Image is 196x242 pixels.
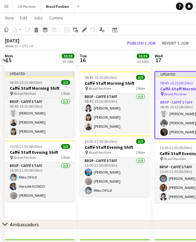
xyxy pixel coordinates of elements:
[5,37,47,44] div: [DATE]
[137,54,149,58] span: 35/35
[164,156,186,161] span: Brasil Pavilion
[137,59,149,64] div: 12 Jobs
[61,155,70,160] span: 1 Role
[85,75,117,80] span: 08:45-15:15 (6h30m)
[159,40,191,46] button: Revert 1 job
[62,59,74,64] div: 10 Jobs
[80,71,150,133] app-job-card: 08:45-15:15 (6h30m)3/3Caffé Staff Morning Shift Brasil Pavilion1 RoleBRSP - Caffé Staff3/308:45-1...
[4,44,19,48] span: Week 37
[160,145,192,150] span: 15:00-21:30 (6h30m)
[61,91,70,96] span: 1 Role
[5,71,75,138] app-job-card: Updated08:45-15:15 (6h30m)3/3Caffé Staff Morning Shift Brasil Pavilion1 RoleBRSP - Caffé Staff3/3...
[79,56,87,64] span: 16
[5,15,14,21] span: View
[80,53,87,59] span: Tue
[5,71,75,76] div: Updated
[136,86,145,91] span: 1 Role
[3,14,16,22] a: View
[41,0,74,13] button: Brasil Pavilion
[5,85,75,91] h3: Caffé Staff Morning Shift
[34,15,43,21] span: Jobs
[5,162,75,202] app-card-role: BRSP - Caffé Staff3/315:00-21:30 (6h30m)Miku OFUJIHerszek KONDO[PERSON_NAME]
[136,75,145,80] span: 3/3
[136,150,145,155] span: 1 Role
[89,86,111,91] span: Brasil Pavilion
[164,92,187,96] span: Brasil Pavilion
[80,80,150,86] h3: Caffé Staff Morning Shift
[14,91,36,96] span: Brasil Pavilion
[10,221,39,228] div: Ambassadors
[154,56,163,64] span: 17
[31,14,45,22] a: Jobs
[20,15,27,21] span: Edit
[85,139,117,144] span: 15:00-21:30 (6h30m)
[22,44,33,48] div: UTC+9
[89,150,111,155] span: Brasil Pavilion
[61,144,70,149] span: 3/3
[47,14,66,22] a: Comms
[10,144,42,149] span: 15:00-21:30 (6h30m)
[80,144,150,150] h3: Caffé Staff Evening Shift
[18,14,30,22] a: Edit
[5,53,13,59] span: Mon
[49,15,63,21] span: Comms
[124,40,158,46] button: Publish 1 job
[80,157,150,197] app-card-role: BRSP - Caffé Staff3/315:00-21:30 (6h30m)[PERSON_NAME][PERSON_NAME]Miku OFUJI
[80,93,150,133] app-card-role: BRSP - Caffé Staff3/308:45-15:15 (6h30m)[PERSON_NAME][PERSON_NAME][PERSON_NAME]
[5,140,75,202] app-job-card: 15:00-21:30 (6h30m)3/3Caffé Staff Evening Shift Brasil Pavilion1 RoleBRSP - Caffé Staff3/315:00-2...
[80,135,150,197] app-job-card: 15:00-21:30 (6h30m)3/3Caffé Staff Evening Shift Brasil Pavilion1 RoleBRSP - Caffé Staff3/315:00-2...
[155,53,163,59] span: Wed
[136,139,145,144] span: 3/3
[5,98,75,138] app-card-role: BRSP - Caffé Staff3/308:45-15:15 (6h30m)[PERSON_NAME][PERSON_NAME][PERSON_NAME]
[61,80,70,85] span: 3/3
[62,54,74,58] span: 33/33
[10,80,42,85] span: 08:45-15:15 (6h30m)
[160,81,193,85] span: 08:45-15:15 (6h30m)
[13,0,41,13] button: UK Pavilion
[5,149,75,155] h3: Caffé Staff Evening Shift
[14,155,36,160] span: Brasil Pavilion
[4,56,13,64] span: 15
